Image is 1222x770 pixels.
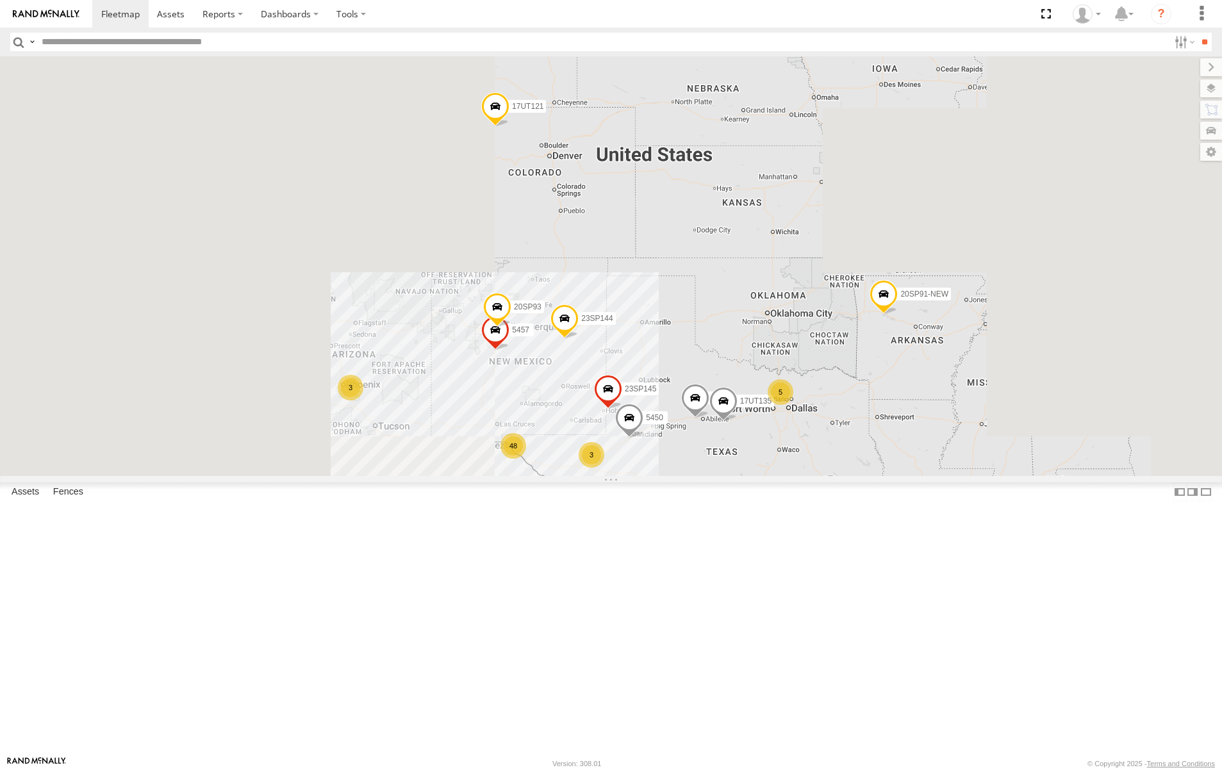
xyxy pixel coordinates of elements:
[13,10,79,19] img: rand-logo.svg
[646,413,663,422] span: 5450
[7,757,66,770] a: Visit our Website
[625,384,656,393] span: 23SP145
[47,483,90,501] label: Fences
[514,302,541,311] span: 20SP93
[739,397,771,405] span: 17UT135
[579,442,604,468] div: 3
[338,375,363,400] div: 3
[581,313,613,322] span: 23SP144
[27,33,37,51] label: Search Query
[1151,4,1171,24] i: ?
[900,290,948,299] span: 20SP91-NEW
[1169,33,1197,51] label: Search Filter Options
[500,433,526,459] div: 48
[5,483,45,501] label: Assets
[552,760,601,767] div: Version: 308.01
[1068,4,1105,24] div: Carlos Vazquez
[1173,482,1186,501] label: Dock Summary Table to the Left
[512,325,529,334] span: 5457
[1200,482,1212,501] label: Hide Summary Table
[1186,482,1199,501] label: Dock Summary Table to the Right
[1087,760,1215,767] div: © Copyright 2025 -
[768,379,793,405] div: 5
[1200,143,1222,161] label: Map Settings
[512,102,543,111] span: 17UT121
[1147,760,1215,767] a: Terms and Conditions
